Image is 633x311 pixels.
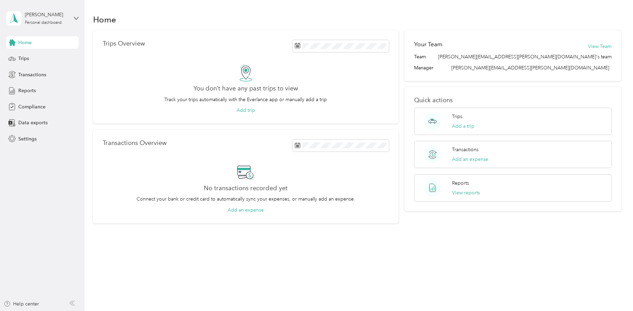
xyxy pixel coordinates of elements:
span: Trips [18,55,29,62]
span: Reports [18,87,36,94]
button: Add an expense [228,206,264,214]
span: [PERSON_NAME][EMAIL_ADDRESS][PERSON_NAME][DOMAIN_NAME]'s team [438,53,612,60]
h2: You don’t have any past trips to view [193,85,298,92]
span: Home [18,39,32,46]
button: Help center [4,300,39,308]
div: Personal dashboard [25,21,62,25]
button: Add a trip [452,123,474,130]
span: Team [414,53,426,60]
p: Transactions [452,146,479,153]
span: [PERSON_NAME][EMAIL_ADDRESS][PERSON_NAME][DOMAIN_NAME] [451,65,609,71]
p: Trips Overview [103,40,145,47]
span: Settings [18,135,37,143]
span: Compliance [18,103,46,110]
h1: Home [93,16,116,23]
iframe: Everlance-gr Chat Button Frame [594,272,633,311]
button: View reports [452,189,480,196]
button: View Team [588,43,612,50]
p: Trips [452,113,462,120]
p: Quick actions [414,97,611,104]
span: Data exports [18,119,48,126]
p: Transactions Overview [103,139,167,147]
h2: No transactions recorded yet [204,185,288,192]
h2: Your Team [414,40,442,49]
p: Track your trips automatically with the Everlance app or manually add a trip [164,96,327,103]
span: Manager [414,64,433,71]
p: Reports [452,179,469,187]
div: [PERSON_NAME] [25,11,68,18]
button: Add trip [237,107,255,114]
button: Add an expense [452,156,488,163]
p: Connect your bank or credit card to automatically sync your expenses, or manually add an expense. [137,195,355,203]
span: Transactions [18,71,46,78]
